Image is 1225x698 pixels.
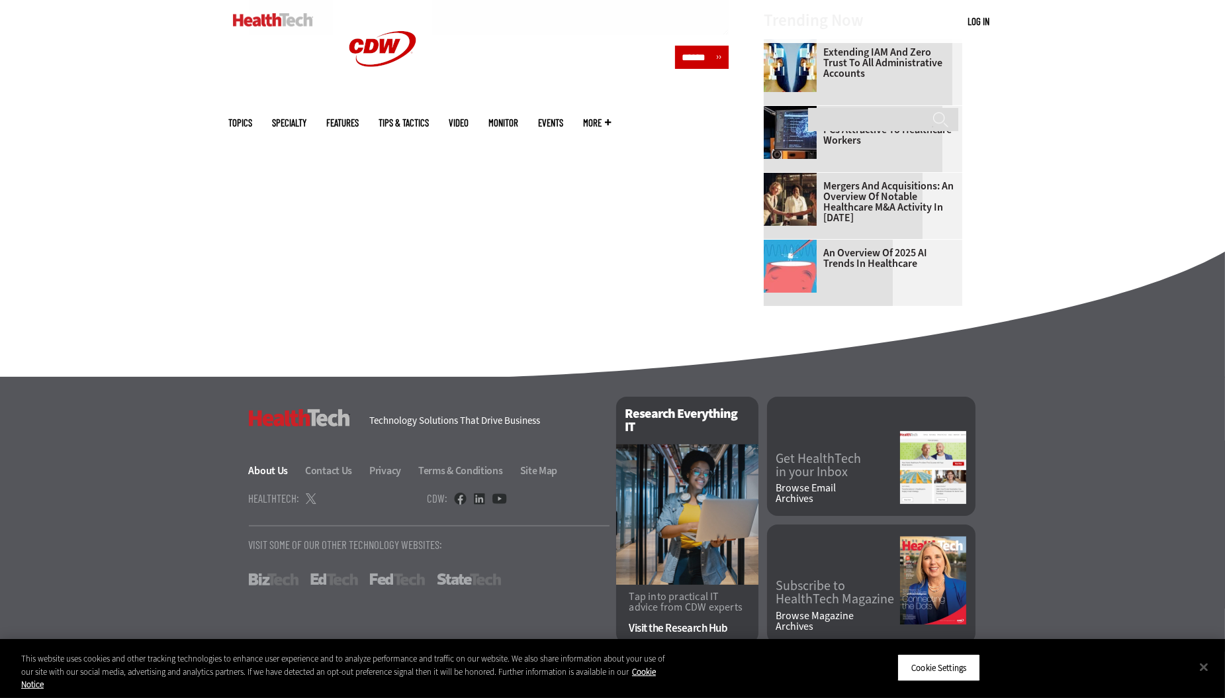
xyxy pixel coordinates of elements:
img: business leaders shake hands in conference room [764,173,817,226]
p: Visit Some Of Our Other Technology Websites: [249,539,610,550]
a: Subscribe toHealthTech Magazine [776,579,900,606]
a: Browse EmailArchives [776,483,900,504]
a: FedTech [370,573,425,585]
span: More [584,118,612,128]
a: Log in [968,15,990,27]
a: About Us [249,464,304,477]
a: StateTech [437,573,501,585]
h4: CDW: [427,493,447,504]
span: Topics [229,118,253,128]
a: EdTech [310,573,358,585]
a: Tips & Tactics [379,118,430,128]
h4: HealthTech: [249,493,300,504]
a: Site Map [520,464,558,477]
h3: HealthTech [249,409,350,426]
a: Terms & Conditions [418,464,518,477]
a: CDW [333,87,432,101]
a: MonITor [489,118,519,128]
img: illustration of computer chip being put inside head with waves [764,240,817,293]
div: User menu [968,15,990,28]
a: Desktop monitor with brain AI concept [764,106,823,117]
h2: Research Everything IT [616,397,758,444]
a: Mergers and Acquisitions: An Overview of Notable Healthcare M&A Activity in [DATE] [764,181,954,223]
button: Cookie Settings [897,654,980,681]
img: newsletter screenshot [900,431,966,504]
img: Summer 2025 cover [900,536,966,624]
h4: Technology Solutions That Drive Business [370,416,600,426]
img: Home [233,13,313,26]
a: More information about your privacy [21,666,656,691]
a: Visit the Research Hub [629,623,745,634]
a: Get HealthTechin your Inbox [776,452,900,479]
a: business leaders shake hands in conference room [764,173,823,183]
span: Specialty [273,118,307,128]
a: 4 Key Aspects That Make AI PCs Attractive to Healthcare Workers [764,114,954,146]
a: Privacy [369,464,416,477]
a: Features [327,118,359,128]
a: Browse MagazineArchives [776,611,900,632]
div: This website uses cookies and other tracking technologies to enhance user experience and to analy... [21,652,674,691]
a: Video [449,118,469,128]
a: Contact Us [305,464,367,477]
a: An Overview of 2025 AI Trends in Healthcare [764,248,954,269]
a: BizTech [249,573,298,585]
img: Desktop monitor with brain AI concept [764,106,817,159]
button: Close [1189,652,1218,681]
a: illustration of computer chip being put inside head with waves [764,240,823,250]
a: Events [539,118,564,128]
p: Tap into practical IT advice from CDW experts [629,591,745,613]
